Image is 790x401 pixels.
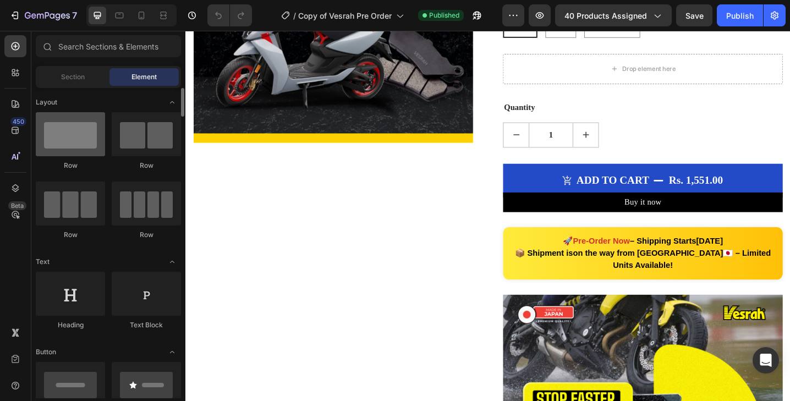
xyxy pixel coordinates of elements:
[298,10,392,21] span: Copy of Vesrah Pre Order
[8,201,26,210] div: Beta
[36,97,57,107] span: Layout
[423,101,451,127] button: increment
[427,155,506,173] div: ADD TO CART
[717,4,763,26] button: Publish
[477,37,535,46] div: Drop element here
[564,10,647,21] span: 40 products assigned
[676,4,712,26] button: Save
[163,343,181,361] span: Toggle open
[61,72,85,82] span: Section
[479,181,520,193] div: Buy it now
[112,320,181,330] div: Text Block
[112,230,181,240] div: Row
[36,35,181,57] input: Search Sections & Elements
[347,145,652,183] button: ADD TO CART
[4,4,82,26] button: 7
[347,177,652,197] button: Buy it now
[726,10,754,21] div: Publish
[36,320,105,330] div: Heading
[112,161,181,171] div: Row
[685,11,704,20] span: Save
[36,161,105,171] div: Row
[557,225,586,234] strong: [DATE]
[429,10,459,20] span: Published
[163,94,181,111] span: Toggle open
[131,72,157,82] span: Element
[207,4,252,26] div: Undo/Redo
[185,31,790,401] iframe: Design area
[72,9,77,22] p: 7
[10,117,26,126] div: 450
[293,10,296,21] span: /
[555,4,672,26] button: 40 products assigned
[526,154,588,174] div: Rs. 1,551.00
[753,347,779,373] div: Open Intercom Messenger
[347,76,652,91] div: Quantity
[163,253,181,271] span: Toggle open
[36,257,50,267] span: Text
[347,101,375,127] button: decrement
[36,347,56,357] span: Button
[36,230,105,240] div: Row
[375,101,423,127] input: quantity
[423,225,485,234] span: Pre-Order Now
[347,215,652,272] div: 🚀 – Shipping Starts 📦 Shipment is 🇯🇵 – Limited Units Available!
[423,238,587,248] strong: on the way from [GEOGRAPHIC_DATA]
